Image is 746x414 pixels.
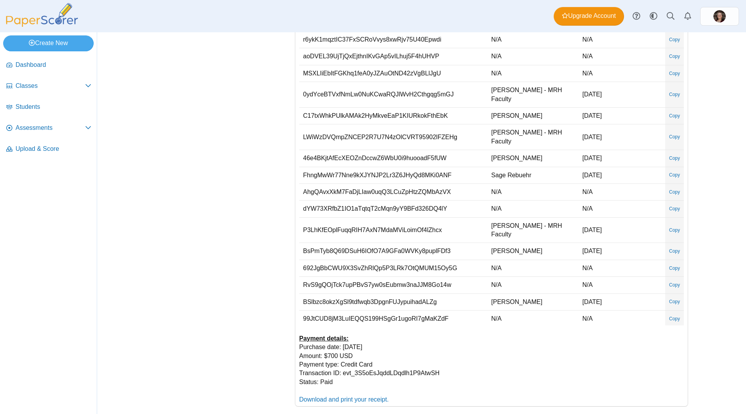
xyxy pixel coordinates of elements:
td: C17txWhkPUlkAMAk2HyMkveEaP1KIURkokFthEbK [299,108,487,124]
a: Classes [3,77,94,96]
span: Students [16,103,91,111]
td: AhgQAvxXkM7FaDjLIaw0uqQ3LCuZpHtzZQMbAzVX [299,184,487,201]
a: Copy [665,87,684,102]
time: Sep 17, 2025 at 5:20 PM [582,227,602,233]
td: N/A [579,65,665,82]
td: [PERSON_NAME] [487,150,578,167]
a: Copy [665,223,684,238]
a: Copy [665,185,684,199]
td: aoDVEL39UjTjQxEjthnIKvGAp5vILhuj5F4hUHVP [299,48,487,65]
td: N/A [579,48,665,65]
span: Tiffany Hansen [713,10,726,23]
time: Sep 10, 2025 at 8:05 AM [582,91,602,98]
td: N/A [487,184,578,201]
td: N/A [579,31,665,48]
td: N/A [579,184,665,201]
td: N/A [487,260,578,277]
td: 0ydYceBTVxfNmLw0NuKCwaRQJlWvH2Cthgqg5mGJ [299,82,487,108]
td: RvS9gQOjTck7upPBvS7yw0sEubmw3naJJM8Go14w [299,277,487,293]
td: 99JtCUD8jM3LuIEQQS199HSgGr1ugoRI7gMaKZdF [299,311,487,327]
td: FhngMwWr77Nne9kXJYNJP2Lr3Z6JHyQd8MKi0ANF [299,167,487,184]
span: Dashboard [16,61,91,69]
td: [PERSON_NAME] - MRH Faculty [487,218,578,243]
a: Copy [665,33,684,47]
td: [PERSON_NAME] [487,243,578,260]
a: Copy [665,130,684,144]
time: Sep 12, 2025 at 1:15 PM [582,299,602,305]
a: Copy [665,151,684,166]
span: Classes [16,82,85,90]
td: 692JgBbCWU9X3SvZhRlQp5P3LRk7OtQMUM15Oy5G [299,260,487,277]
span: Upgrade Account [562,12,616,20]
time: Sep 16, 2025 at 12:02 PM [582,172,602,178]
td: N/A [579,201,665,217]
td: N/A [487,31,578,48]
a: Assessments [3,119,94,138]
td: N/A [487,48,578,65]
td: N/A [579,311,665,327]
a: Copy [665,168,684,182]
img: PaperScorer [3,3,81,27]
td: r6ykK1mqztIC37FxSCRoVvys8xwRjv75U40Epwdi [299,31,487,48]
a: Copy [665,66,684,81]
time: Sep 12, 2025 at 10:43 AM [582,155,602,161]
a: Copy [665,202,684,216]
time: Sep 17, 2025 at 7:53 AM [582,134,602,140]
img: ps.VgilASIvL3uAGPe5 [713,10,726,23]
td: [PERSON_NAME] [487,108,578,124]
td: N/A [579,277,665,293]
td: MSXLIiEbItFGKhq1feA0yJZAuOtND42zVgBLlJgU [299,65,487,82]
a: Students [3,98,94,117]
time: Sep 10, 2025 at 1:24 PM [582,248,602,254]
a: ps.VgilASIvL3uAGPe5 [700,7,739,26]
a: Copy [665,278,684,292]
td: N/A [487,277,578,293]
a: Upload & Score [3,140,94,159]
td: 46e4BKjtAfEcXEOZnDccwZ6WbU0i9huooadF5fUW [299,150,487,167]
td: P3LhKfEOplFuqqRIH7AxN7MdaMViLoimOf4lZhcx [299,218,487,243]
a: Dashboard [3,56,94,75]
u: Payment details: [299,335,349,342]
a: Download and print your receipt. [299,396,389,403]
td: N/A [579,260,665,277]
td: dYW73XRfbZ1IO1aTqtqT2cMqn9yY9BFd326DQ4lY [299,201,487,217]
td: N/A [487,201,578,217]
a: Copy [665,49,684,64]
td: N/A [487,65,578,82]
a: PaperScorer [3,21,81,28]
a: Copy [665,312,684,326]
td: [PERSON_NAME] - MRH Faculty [487,82,578,108]
td: N/A [487,311,578,327]
td: [PERSON_NAME] [487,294,578,311]
a: Alerts [679,8,696,25]
td: BSlbzc8okzXgSl9tdfwqb3DpgnFUJypuihadALZg [299,294,487,311]
td: LWiWzDVQmpZNCEP2R7U7N4zOlCVRT95902lFZEHg [299,124,487,150]
a: Copy [665,109,684,123]
td: Sage Rebuehr [487,167,578,184]
span: Upload & Score [16,145,91,153]
span: Assessments [16,124,85,132]
time: Sep 12, 2025 at 12:47 PM [582,112,602,119]
a: Copy [665,261,684,276]
a: Copy [665,244,684,259]
td: [PERSON_NAME] - MRH Faculty [487,124,578,150]
a: Copy [665,295,684,309]
a: Upgrade Account [554,7,624,26]
a: Create New [3,35,94,51]
td: BsPmTyb8Q69DSuH6IOfO7A9GFa0WVKy8puplFDf3 [299,243,487,260]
